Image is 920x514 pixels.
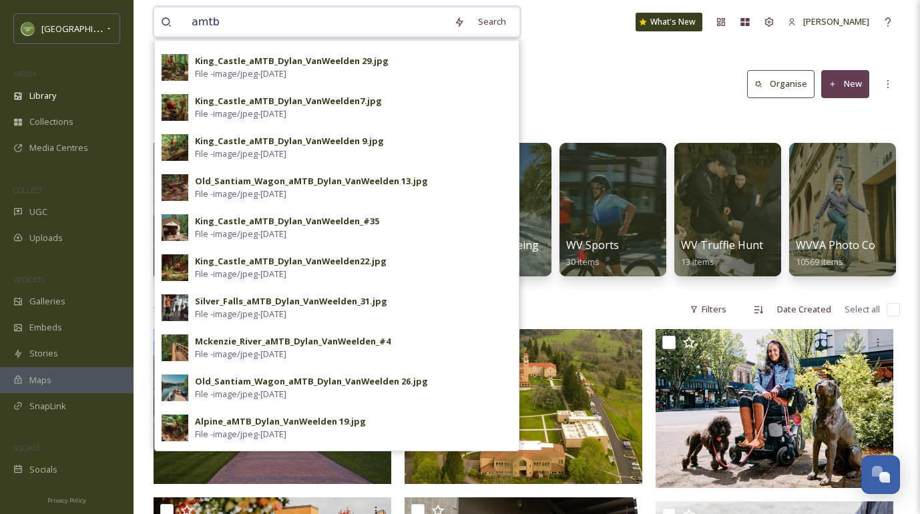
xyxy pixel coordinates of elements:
[162,254,188,281] img: 8b1ce825-2dd1-4589-990a-08a2ef2ccab8.jpg
[845,303,880,316] span: Select all
[29,347,58,360] span: Stories
[21,22,35,35] img: images.png
[636,13,702,31] a: What's New
[803,15,869,27] span: [PERSON_NAME]
[195,175,428,188] div: Old_Santiam_Wagon_aMTB_Dylan_VanWeelden 13.jpg
[47,496,86,505] span: Privacy Policy
[162,415,188,441] img: 1ba6af00-7ae8-4edb-9c2a-1ecb965e8f02.jpg
[195,215,379,228] div: King_Castle_aMTB_Dylan_VanWeelden_#35
[747,70,815,97] button: Organise
[29,232,63,244] span: Uploads
[195,95,382,107] div: King_Castle_aMTB_Dylan_VanWeelden7.jpg
[195,107,286,120] span: File - image/jpeg - [DATE]
[154,329,391,484] img: MT Angel Abbey Front.jpg
[195,228,286,240] span: File - image/jpeg - [DATE]
[41,22,126,35] span: [GEOGRAPHIC_DATA]
[29,321,62,334] span: Embeds
[13,185,42,195] span: COLLECT
[162,374,188,401] img: 550b87df-b0ef-43c0-b228-14974011fd41.jpg
[796,256,843,268] span: 10569 items
[13,69,37,79] span: MEDIA
[29,374,51,387] span: Maps
[154,303,180,316] span: 56 file s
[681,256,714,268] span: 13 items
[162,94,188,121] img: 171fec76-f474-40aa-8227-7aa4fe86517c.jpg
[195,388,286,401] span: File - image/jpeg - [DATE]
[681,239,779,268] a: WV Truffle Hunting13 items
[162,214,188,241] img: 993166f6-8458-4545-aee2-325ca5795609.jpg
[781,9,876,35] a: [PERSON_NAME]
[29,463,57,476] span: Socials
[195,67,286,80] span: File - image/jpeg - [DATE]
[471,9,513,35] div: Search
[29,295,65,308] span: Galleries
[566,256,600,268] span: 30 items
[29,142,88,154] span: Media Centres
[162,294,188,321] img: 6ae4bee6-be31-4e2e-b441-98a5b2ad4d7a.jpg
[195,415,366,428] div: Alpine_aMTB_Dylan_VanWeelden 19.jpg
[821,70,869,97] button: New
[683,296,733,322] div: Filters
[185,7,447,37] input: Search your library
[29,206,47,218] span: UGC
[861,455,900,494] button: Open Chat
[195,148,286,160] span: File - image/jpeg - [DATE]
[162,134,188,161] img: e660d84e-4682-45b0-9205-5b74ae1d1b71.jpg
[195,335,391,348] div: Mckenzie_River_aMTB_Dylan_VanWeelden_#4
[566,238,619,252] span: WV Sports
[566,239,619,268] a: WV Sports30 items
[405,329,642,483] img: Mt Angel Abbey.jpg
[195,348,286,360] span: File - image/jpeg - [DATE]
[195,255,387,268] div: King_Castle_aMTB_Dylan_VanWeelden22.jpg
[656,329,893,488] img: 423_VC_IMAGES 103.jpg
[29,115,73,128] span: Collections
[681,238,779,252] span: WV Truffle Hunting
[29,400,66,413] span: SnapLink
[47,491,86,507] a: Privacy Policy
[770,296,838,322] div: Date Created
[162,334,188,361] img: 8a61ef3b-31bb-4410-ae0e-30789ab1f14b.jpg
[162,54,188,81] img: 0aab3173-a1dc-4fc4-867b-f83d179fc44f.jpg
[13,443,40,453] span: SOCIALS
[162,174,188,201] img: 9229dc84-0b7f-46c1-9d9a-97bc4e4410e6.jpg
[195,55,389,67] div: King_Castle_aMTB_Dylan_VanWeelden 29.jpg
[29,89,56,102] span: Library
[195,188,286,200] span: File - image/jpeg - [DATE]
[195,295,387,308] div: Silver_Falls_aMTB_Dylan_VanWeelden_31.jpg
[13,274,44,284] span: WIDGETS
[195,135,384,148] div: King_Castle_aMTB_Dylan_VanWeelden 9.jpg
[195,428,286,441] span: File - image/jpeg - [DATE]
[195,375,428,388] div: Old_Santiam_Wagon_aMTB_Dylan_VanWeelden 26.jpg
[195,308,286,320] span: File - image/jpeg - [DATE]
[195,268,286,280] span: File - image/jpeg - [DATE]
